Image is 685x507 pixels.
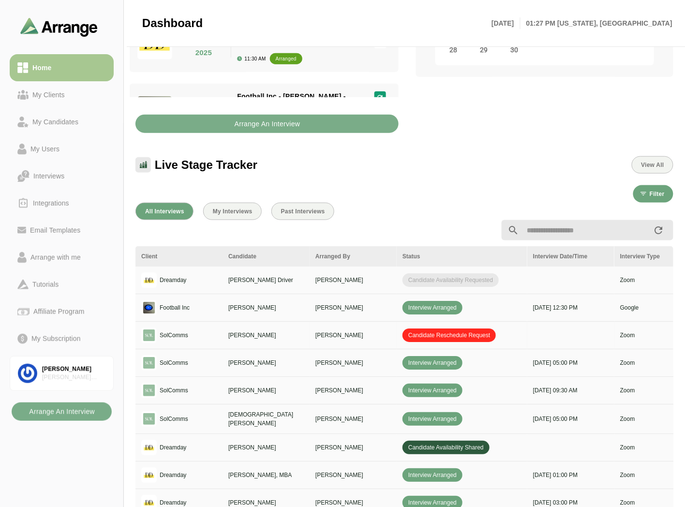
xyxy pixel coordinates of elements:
[315,443,391,452] p: [PERSON_NAME]
[315,498,391,507] p: [PERSON_NAME]
[228,443,304,452] p: [PERSON_NAME]
[533,415,609,423] p: [DATE] 05:00 PM
[402,252,521,261] div: Status
[521,17,672,29] p: 01:27 PM [US_STATE], [GEOGRAPHIC_DATA]
[29,197,73,209] div: Integrations
[402,441,490,454] span: Candidate Availability Shared
[641,162,664,168] span: View All
[27,143,63,155] div: My Users
[203,203,262,220] button: My Interviews
[182,38,225,58] p: [DATE] 2025
[10,217,114,244] a: Email Templates
[212,208,253,215] span: My Interviews
[160,386,188,395] p: SolComms
[649,191,665,197] span: Filter
[141,383,157,398] img: logo
[533,386,609,395] p: [DATE] 09:30 AM
[228,386,304,395] p: [PERSON_NAME]
[10,244,114,271] a: Arrange with me
[228,471,304,479] p: [PERSON_NAME], MBA
[29,62,55,74] div: Home
[160,276,186,284] p: Dreamday
[160,303,190,312] p: Football Inc
[234,115,300,133] b: Arrange An Interview
[633,185,673,203] button: Filter
[477,43,491,57] span: Monday, September 29, 2025
[29,89,69,101] div: My Clients
[632,156,673,174] button: View All
[402,301,462,314] span: Interview Arranged
[10,135,114,163] a: My Users
[27,252,85,263] div: Arrange with me
[42,365,105,373] div: [PERSON_NAME]
[228,276,304,284] p: [PERSON_NAME] Driver
[141,355,157,371] img: logo
[315,471,391,479] p: [PERSON_NAME]
[237,92,346,100] span: Football Inc - [PERSON_NAME] -
[315,415,391,423] p: [PERSON_NAME]
[533,471,609,479] p: [DATE] 01:00 PM
[402,384,462,397] span: Interview Arranged
[142,16,203,30] span: Dashboard
[135,115,399,133] button: Arrange An Interview
[10,356,114,391] a: [PERSON_NAME][PERSON_NAME] Associates
[30,306,88,317] div: Affiliate Program
[228,331,304,340] p: [PERSON_NAME]
[228,410,304,428] p: [DEMOGRAPHIC_DATA][PERSON_NAME]
[141,328,157,343] img: logo
[315,303,391,312] p: [PERSON_NAME]
[12,403,112,421] button: Arrange An Interview
[228,252,304,261] div: Candidate
[10,298,114,325] a: Affiliate Program
[10,271,114,298] a: Tutorials
[491,17,520,29] p: [DATE]
[160,331,188,340] p: SolComms
[653,224,665,236] i: appended action
[237,56,266,61] div: 11:30 AM
[447,43,460,57] span: Sunday, September 28, 2025
[315,252,391,261] div: Arranged By
[402,328,496,342] span: Candidate Reschedule Request
[137,96,172,131] img: IMG_5464.jpeg
[402,468,462,482] span: Interview Arranged
[533,358,609,367] p: [DATE] 05:00 PM
[533,498,609,507] p: [DATE] 03:00 PM
[141,272,157,288] img: logo
[402,356,462,370] span: Interview Arranged
[315,386,391,395] p: [PERSON_NAME]
[160,443,186,452] p: Dreamday
[141,252,217,261] div: Client
[10,54,114,81] a: Home
[160,471,186,479] p: Dreamday
[281,208,325,215] span: Past Interviews
[155,158,257,172] span: Live Stage Tracker
[276,54,297,64] div: arranged
[160,498,186,507] p: Dreamday
[507,43,521,57] span: Tuesday, September 30, 2025
[28,333,85,344] div: My Subscription
[20,17,98,36] img: arrangeai-name-small-logo.4d2b8aee.svg
[160,358,188,367] p: SolComms
[533,303,609,312] p: [DATE] 12:30 PM
[10,163,114,190] a: Interviews
[271,203,334,220] button: Past Interviews
[315,331,391,340] p: [PERSON_NAME]
[10,325,114,352] a: My Subscription
[10,81,114,108] a: My Clients
[533,252,609,261] div: Interview Date/Time
[402,273,499,287] span: Candidate Availability Requested
[315,358,391,367] p: [PERSON_NAME]
[10,190,114,217] a: Integrations
[228,303,304,312] p: [PERSON_NAME]
[29,279,62,290] div: Tutorials
[160,415,188,423] p: SolComms
[10,108,114,135] a: My Candidates
[145,208,184,215] span: All Interviews
[141,300,157,315] img: logo
[26,224,84,236] div: Email Templates
[135,203,194,220] button: All Interviews
[29,116,82,128] div: My Candidates
[228,498,304,507] p: [PERSON_NAME]
[141,411,157,427] img: logo
[228,358,304,367] p: [PERSON_NAME]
